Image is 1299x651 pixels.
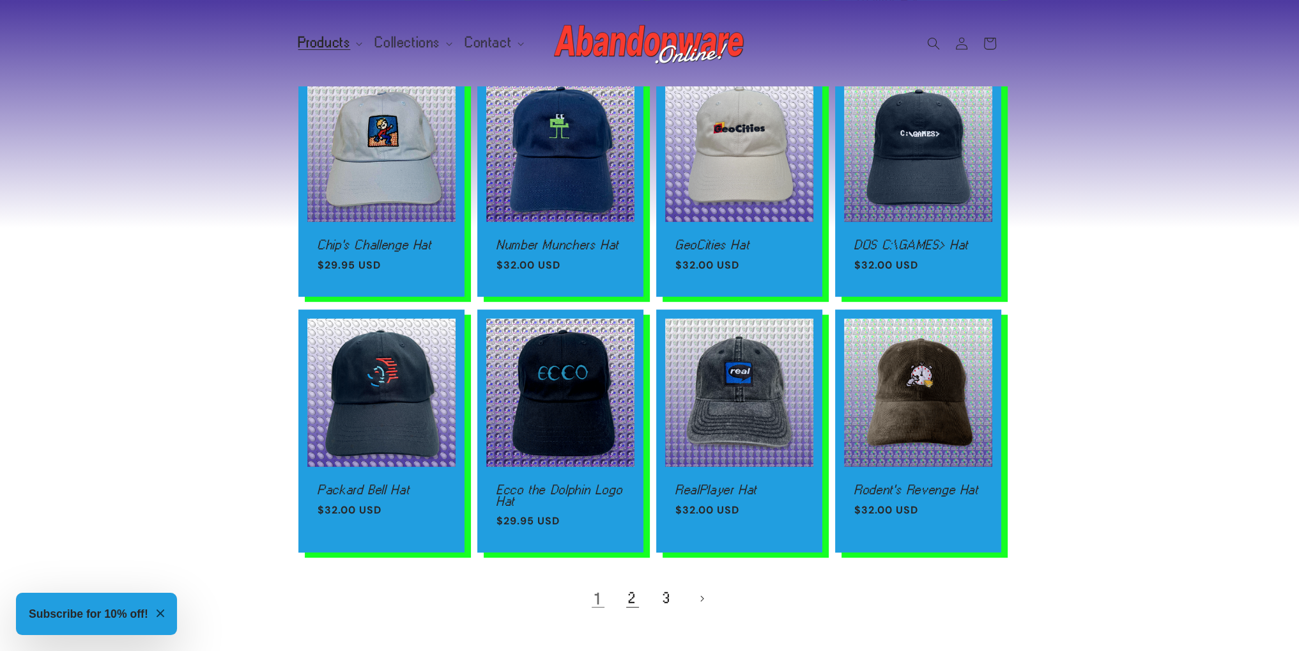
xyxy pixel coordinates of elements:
[496,484,624,506] a: Ecco the Dolphin Logo Hat
[619,584,647,613] a: Page 2
[298,584,1001,613] nav: Pagination
[496,239,624,251] a: Number Munchers Hat
[688,584,716,613] a: Next page
[675,484,803,496] a: RealPlayer Hat
[318,484,445,496] a: Packard Bell Hat
[367,29,457,56] summary: Collections
[318,239,445,251] a: Chip's Challenge Hat
[854,484,982,496] a: Rodent's Revenge Hat
[457,29,529,56] summary: Contact
[549,13,750,74] a: Abandonware
[584,584,612,613] a: Page 1
[675,239,803,251] a: GeoCities Hat
[375,37,440,49] span: Collections
[653,584,681,613] a: Page 3
[465,37,512,49] span: Contact
[854,239,982,251] a: DOS C:\GAMES> Hat
[554,18,746,69] img: Abandonware
[291,29,368,56] summary: Products
[298,37,351,49] span: Products
[919,29,948,58] summary: Search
